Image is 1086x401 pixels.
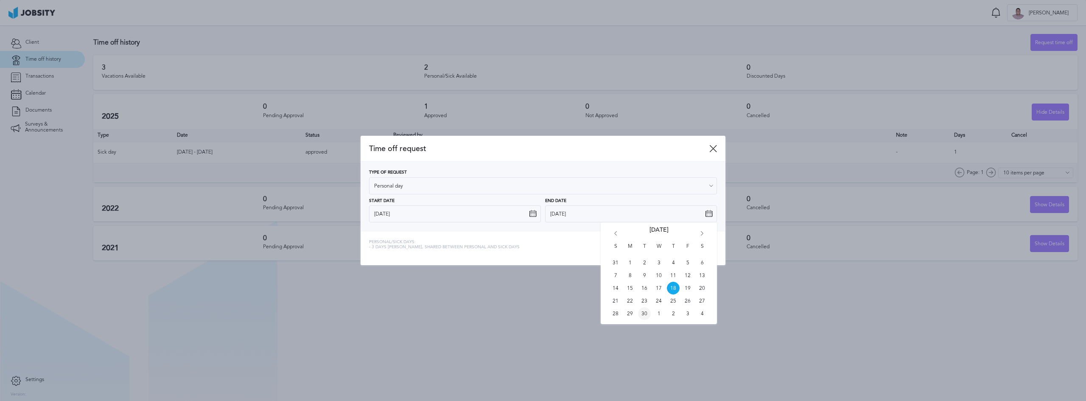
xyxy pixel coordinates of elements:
span: Fri Sep 12 2025 [681,269,694,282]
span: W [652,244,665,256]
span: [DATE] [649,227,669,244]
span: Tue Sep 30 2025 [638,307,651,320]
span: Sun Sep 14 2025 [609,282,622,294]
span: Mon Sep 15 2025 [624,282,636,294]
span: Thu Sep 18 2025 [667,282,680,294]
span: S [609,244,622,256]
span: End Date [545,199,566,204]
span: Type of Request [369,170,407,175]
span: Sat Sep 13 2025 [696,269,708,282]
span: Sun Sep 07 2025 [609,269,622,282]
span: Wed Sep 03 2025 [652,256,665,269]
span: - 3 days [PERSON_NAME], shared between personal and sick days [369,245,520,250]
span: Tue Sep 16 2025 [638,282,651,294]
span: Thu Sep 25 2025 [667,294,680,307]
span: Sun Aug 31 2025 [609,256,622,269]
span: Mon Sep 29 2025 [624,307,636,320]
span: Wed Sep 10 2025 [652,269,665,282]
span: T [638,244,651,256]
i: Go forward 1 month [698,231,706,239]
span: Wed Sep 24 2025 [652,294,665,307]
span: Sun Sep 28 2025 [609,307,622,320]
span: Sun Sep 21 2025 [609,294,622,307]
span: Fri Sep 19 2025 [681,282,694,294]
span: Thu Sep 11 2025 [667,269,680,282]
span: Start Date [369,199,395,204]
span: Sat Sep 06 2025 [696,256,708,269]
span: Fri Sep 05 2025 [681,256,694,269]
span: Tue Sep 02 2025 [638,256,651,269]
span: Thu Sep 04 2025 [667,256,680,269]
span: Tue Sep 09 2025 [638,269,651,282]
span: Mon Sep 22 2025 [624,294,636,307]
span: Personal/Sick days: [369,240,520,245]
span: Fri Oct 03 2025 [681,307,694,320]
span: M [624,244,636,256]
span: Time off request [369,144,709,153]
span: F [681,244,694,256]
span: Mon Sep 08 2025 [624,269,636,282]
span: Wed Sep 17 2025 [652,282,665,294]
span: Thu Oct 02 2025 [667,307,680,320]
span: Tue Sep 23 2025 [638,294,651,307]
span: Wed Oct 01 2025 [652,307,665,320]
span: T [667,244,680,256]
span: Mon Sep 01 2025 [624,256,636,269]
span: Sat Sep 27 2025 [696,294,708,307]
span: Fri Sep 26 2025 [681,294,694,307]
span: S [696,244,708,256]
span: Sat Oct 04 2025 [696,307,708,320]
span: Sat Sep 20 2025 [696,282,708,294]
i: Go back 1 month [612,231,619,239]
